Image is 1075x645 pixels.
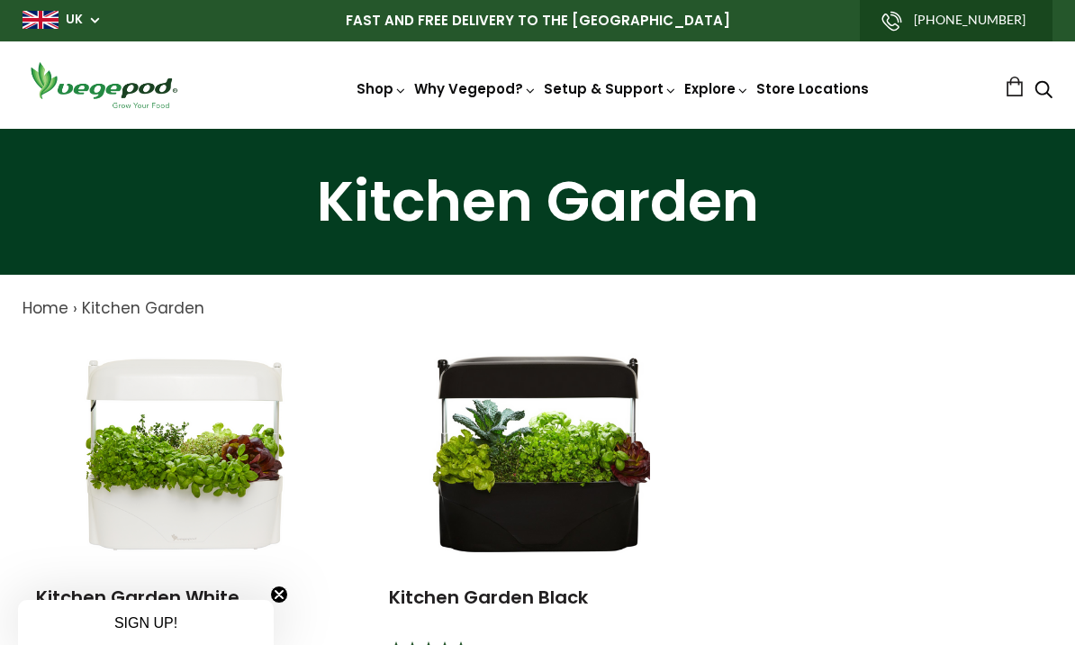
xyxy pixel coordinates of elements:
[389,585,588,610] a: Kitchen Garden Black
[1034,82,1052,101] a: Search
[114,615,177,631] span: SIGN UP!
[684,79,749,98] a: Explore
[756,79,869,98] a: Store Locations
[425,339,650,564] img: Kitchen Garden Black
[23,11,59,29] img: gb_large.png
[18,600,274,645] div: SIGN UP!Close teaser
[36,585,239,610] a: Kitchen Garden White
[73,297,77,319] span: ›
[414,79,537,98] a: Why Vegepod?
[23,59,185,111] img: Vegepod
[544,79,677,98] a: Setup & Support
[72,339,297,564] img: Kitchen Garden White
[66,11,83,29] a: UK
[82,297,204,319] a: Kitchen Garden
[23,174,1052,230] h1: Kitchen Garden
[23,297,1052,321] nav: breadcrumbs
[357,79,407,98] a: Shop
[270,586,288,604] button: Close teaser
[23,297,68,319] a: Home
